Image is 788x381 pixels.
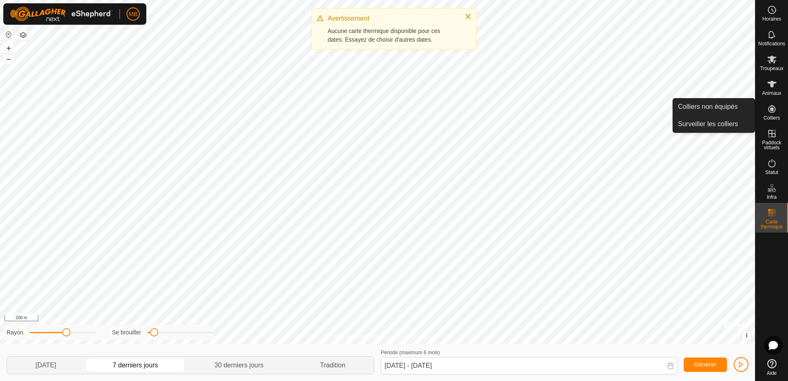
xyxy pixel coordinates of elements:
div: Aucune carte thermique disponible pour ces dates. Essayez de choisir d'autres dates. [328,27,456,44]
span: Générer [694,361,717,368]
div: Avertissement [328,14,456,24]
span: Carte thermique [758,219,786,229]
button: – [4,54,14,64]
label: Rayon [7,328,23,337]
span: Paddock virtuels [758,140,786,150]
span: Statut [765,170,778,175]
span: Animaux [762,91,781,96]
a: Contactez-nous [394,333,429,341]
button: Close [462,11,474,22]
button: Couches de carte [18,30,28,40]
span: Colliers [763,115,780,120]
img: Logo Gallagher [10,7,113,21]
span: Tradition [320,360,345,370]
button: Réinitialiser la carte [4,30,14,40]
span: 7 derniers jours [113,360,158,370]
span: Colliers non équipés [678,102,738,112]
label: Période (maximum 6 mois) [381,350,440,355]
span: Infra [767,195,776,200]
button: i [742,331,751,340]
span: Notifications [758,41,785,46]
span: Horaires [762,16,781,21]
label: Se brouiller [112,328,141,337]
a: Surveiller les colliers [673,116,755,132]
a: Politique de confidentialité [326,333,384,341]
a: Aide [755,356,788,379]
span: Surveiller les colliers [678,119,738,129]
a: Colliers non équipés [673,99,755,115]
span: Troupeaux [760,66,783,71]
span: i [746,332,748,339]
span: [DATE] [35,360,56,370]
button: + [4,43,14,53]
span: MB [129,10,138,19]
span: Aide [767,371,776,376]
span: 30 derniers jours [214,360,263,370]
button: Générer [684,357,727,372]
